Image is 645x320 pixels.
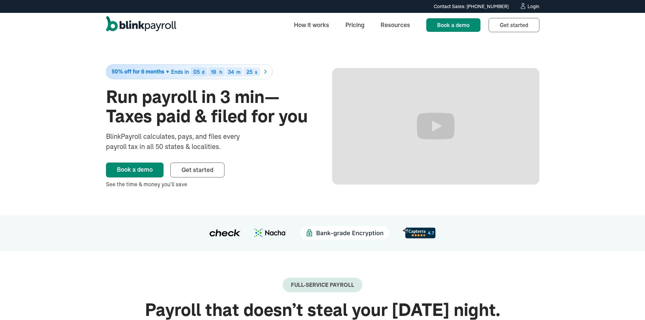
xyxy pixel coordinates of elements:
[403,228,435,238] img: d56c0860-961d-46a8-819e-eda1494028f8.svg
[106,180,313,188] div: See the time & money you’ll save
[434,3,509,10] div: Contact Sales: [PHONE_NUMBER]
[106,64,313,79] a: 50% off for 6 monthsEnds in05d19h34m25s
[112,69,164,74] span: 50% off for 6 months
[375,18,415,32] a: Resources
[236,70,240,74] div: m
[181,166,213,174] span: Get started
[246,68,253,75] span: 25
[288,18,335,32] a: How it works
[202,70,205,74] div: d
[219,70,222,74] div: h
[106,300,539,320] h2: Payroll that doesn’t steal your [DATE] night.
[171,68,189,75] span: Ends in
[332,68,539,185] iframe: Run Payroll in 3 min with BlinkPayroll
[426,18,480,32] a: Book a demo
[170,163,224,177] a: Get started
[519,3,539,10] a: Login
[291,282,354,288] div: Full-Service payroll
[500,22,528,28] span: Get started
[228,68,234,75] span: 34
[528,4,539,9] div: Login
[106,87,313,126] h1: Run payroll in 3 min—Taxes paid & filed for you
[193,68,200,75] span: 05
[489,18,539,32] a: Get started
[106,163,164,177] a: Book a demo
[106,131,258,152] div: BlinkPayroll calculates, pays, and files every payroll tax in all 50 states & localities.
[437,22,470,28] span: Book a demo
[211,68,216,75] span: 19
[106,16,176,34] a: home
[340,18,370,32] a: Pricing
[255,70,257,74] div: s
